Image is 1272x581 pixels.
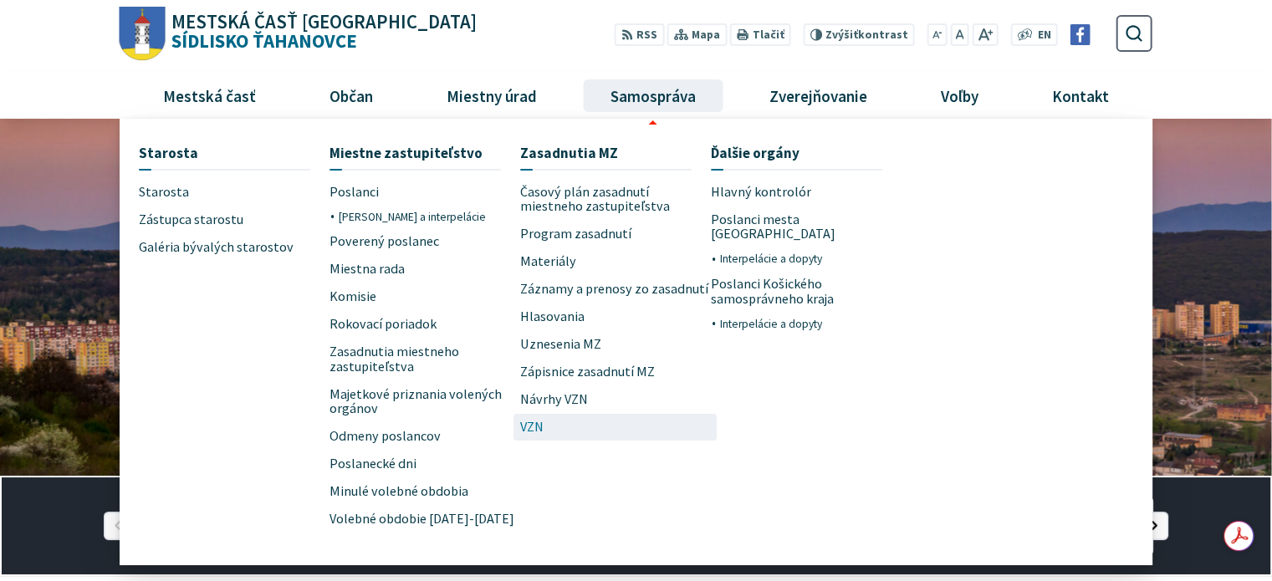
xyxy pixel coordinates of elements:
a: Mapa [667,23,727,46]
a: Samospráva [580,73,727,118]
span: Odmeny poslancov [329,423,441,451]
a: Volebné obdobie [DATE]-[DATE] [329,506,520,533]
span: Miestne zastupiteľstvo [329,138,483,169]
a: Hlavný kontrolór [711,178,902,206]
a: Galéria bývalých starostov [139,233,329,261]
span: Poverený poslanec [329,228,439,256]
button: Nastaviť pôvodnú veľkosť písma [950,23,968,46]
span: Návrhy VZN [520,386,588,414]
span: Program zasadnutí [520,221,631,248]
h1: Sídlisko Ťahanovce [166,13,478,51]
a: Voľby [911,73,1009,118]
span: Ďalšie orgány [711,138,799,169]
span: Uznesenia MZ [520,331,601,359]
span: Starosta [139,178,189,206]
span: Galéria bývalých starostov [139,233,294,261]
button: Zmenšiť veľkosť písma [927,23,948,46]
span: Interpelácie a dopyty [720,313,822,334]
span: Mestská časť [GEOGRAPHIC_DATA] [171,13,477,32]
span: Starosta [139,138,198,169]
span: Mestská časť [156,73,262,118]
a: Zasadnutia miestneho zastupiteľstva [329,338,520,380]
a: Návrhy VZN [520,386,711,414]
a: Rokovací poriadok [329,310,520,338]
a: Poslanci Košického samosprávneho kraja [711,270,902,313]
a: Zápisnice zasadnutí MZ [520,359,711,386]
div: Nasledujúci slajd [1140,512,1168,540]
img: Prejsť na domovskú stránku [120,7,166,61]
a: Minulé volebné obdobia [329,478,520,506]
a: Občan [299,73,403,118]
a: Záznamy a prenosy zo zasadnutí [520,276,711,303]
span: Záznamy a prenosy zo zasadnutí [520,276,708,303]
div: Predošlý slajd [104,512,132,540]
span: Tlačiť [752,28,784,42]
span: Mapa [692,27,720,44]
button: Zvýšiťkontrast [803,23,914,46]
span: Samospráva [604,73,702,118]
a: Komisie [329,283,520,310]
a: Časový plán zasadnutí miestneho zastupiteľstva [520,178,711,221]
span: Hlasovania [520,303,585,331]
a: [PERSON_NAME] a interpelácie [339,206,520,227]
span: kontrast [825,28,908,42]
span: Zvýšiť [825,28,858,42]
span: Poslanci [329,178,379,206]
span: Volebné obdobie [DATE]-[DATE] [329,506,514,533]
span: Občan [323,73,379,118]
a: EN [1033,27,1055,44]
a: Interpelácie a dopyty [720,248,902,270]
span: RSS [636,27,657,44]
a: Program zasadnutí [520,221,711,248]
span: Voľby [935,73,985,118]
a: Poverený poslanec [329,228,520,256]
a: Odmeny poslancov [329,423,520,451]
a: Uznesenia MZ [520,331,711,359]
img: Prejsť na Facebook stránku [1070,24,1091,45]
a: Poslanci mesta [GEOGRAPHIC_DATA] [711,206,902,248]
span: Komisie [329,283,376,310]
a: Materiály [520,248,711,276]
a: Poslanecké dni [329,451,520,478]
a: Majetkové priznania volených orgánov [329,380,520,423]
a: Zástupca starostu [139,206,329,233]
span: Poslanecké dni [329,451,416,478]
span: Zasadnutia MZ [520,138,618,169]
span: Zverejňovanie [763,73,873,118]
button: Zväčšiť veľkosť písma [972,23,998,46]
a: Starosta [139,178,329,206]
a: Hlasovania [520,303,711,331]
span: Miestna rada [329,255,405,283]
a: Interpelácie a dopyty [720,313,902,334]
a: Poslanci [329,178,520,206]
a: Miestna rada [329,255,520,283]
span: Zástupca starostu [139,206,243,233]
a: RSS [615,23,664,46]
span: VZN [520,414,544,441]
span: Minulé volebné obdobia [329,478,468,506]
a: Kontakt [1022,73,1140,118]
a: Starosta [139,138,310,169]
a: VZN [520,414,711,441]
a: Miestny úrad [416,73,567,118]
a: Logo Sídlisko Ťahanovce, prejsť na domovskú stránku. [120,7,477,61]
span: Materiály [520,248,576,276]
a: Zasadnutia MZ [520,138,692,169]
span: Zápisnice zasadnutí MZ [520,359,655,386]
a: Mestská časť [132,73,286,118]
span: EN [1037,27,1050,44]
span: Rokovací poriadok [329,310,437,338]
span: Miestny úrad [440,73,543,118]
a: Zverejňovanie [739,73,898,118]
span: [PERSON_NAME] a interpelácie [339,206,486,227]
button: Tlačiť [730,23,790,46]
span: Hlavný kontrolór [711,178,811,206]
span: Kontakt [1046,73,1116,118]
a: Ďalšie orgány [711,138,882,169]
a: Miestne zastupiteľstvo [329,138,501,169]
